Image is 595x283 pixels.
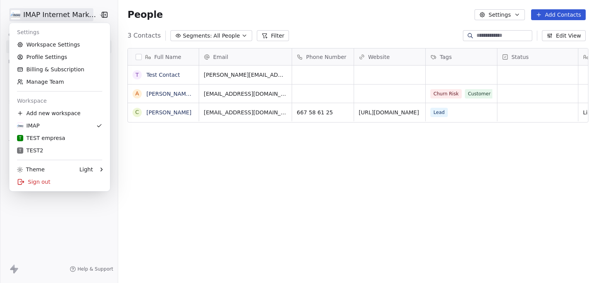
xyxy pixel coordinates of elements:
[12,107,107,119] div: Add new workspace
[12,51,107,63] a: Profile Settings
[19,148,21,154] span: T
[17,123,23,129] img: IMAP_Logo_ok.jpg
[12,76,107,88] a: Manage Team
[12,176,107,188] div: Sign out
[12,95,107,107] div: Workspace
[17,147,43,154] div: TEST2
[12,63,107,76] a: Billing & Subscription
[12,38,107,51] a: Workspace Settings
[79,166,93,173] div: Light
[17,134,65,142] div: TEST empresa
[17,122,40,129] div: IMAP
[12,26,107,38] div: Settings
[17,166,45,173] div: Theme
[19,135,21,141] span: T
